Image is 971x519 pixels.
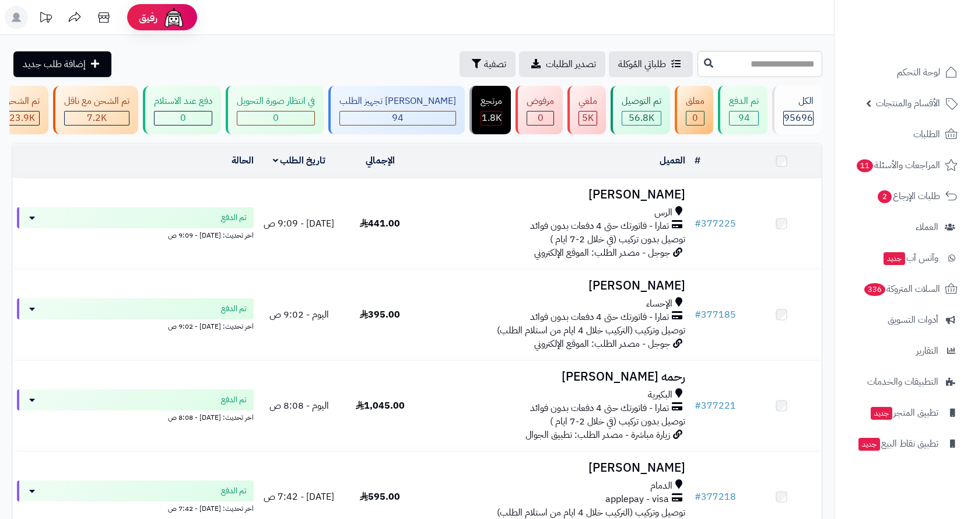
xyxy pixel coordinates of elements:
div: 23931 [5,112,39,125]
div: اخر تحديث: [DATE] - 7:42 ص [17,501,254,514]
h3: [PERSON_NAME] [425,279,685,292]
span: تم الدفع [221,212,247,224]
a: [PERSON_NAME] تجهيز الطلب 94 [326,86,467,134]
div: اخر تحديث: [DATE] - 9:02 ص [17,319,254,332]
span: 0 [692,111,698,125]
a: في انتظار صورة التحويل 0 [223,86,326,134]
button: تصفية [460,51,516,77]
div: 7223 [65,112,129,125]
span: تمارا - فاتورتك حتى 4 دفعات بدون فوائد [530,402,669,415]
span: 94 [392,111,404,125]
span: 0 [180,111,186,125]
span: الرس [654,206,672,220]
span: وآتس آب [882,250,938,266]
div: 1820 [481,112,502,125]
span: أدوات التسويق [888,312,938,328]
span: زيارة مباشرة - مصدر الطلب: تطبيق الجوال [525,428,670,442]
a: #377218 [695,490,736,504]
span: 95696 [784,111,813,125]
span: [DATE] - 7:42 ص [264,490,334,504]
span: جديد [858,438,880,451]
span: 5K [582,111,594,125]
span: توصيل بدون تركيب (في خلال 2-7 ايام ) [550,414,685,429]
div: 56815 [622,112,661,125]
div: مرفوض [527,95,554,108]
a: التقارير [842,337,964,365]
span: توصيل وتركيب (التركيب خلال 4 ايام من استلام الطلب) [497,323,685,337]
span: 595.00 [360,490,400,504]
span: جوجل - مصدر الطلب: الموقع الإلكتروني [534,337,670,351]
span: التطبيقات والخدمات [867,374,938,390]
a: مرفوض 0 [513,86,565,134]
h3: [PERSON_NAME] [425,188,685,201]
a: تم الدفع 94 [716,86,770,134]
a: العملاء [842,213,964,241]
span: 56.8K [629,111,654,125]
div: تم الشحن [4,95,40,108]
span: 7.2K [87,111,107,125]
span: 2 [877,190,892,204]
div: اخر تحديث: [DATE] - 9:09 ص [17,228,254,241]
h3: [PERSON_NAME] [425,461,685,475]
a: معلق 0 [672,86,716,134]
span: 11 [856,159,874,173]
span: جوجل - مصدر الطلب: الموقع الإلكتروني [534,246,670,260]
div: تم الدفع [729,95,759,108]
span: 23.9K [9,111,35,125]
a: تطبيق نقاط البيعجديد [842,430,964,458]
a: لوحة التحكم [842,58,964,86]
span: تمارا - فاتورتك حتى 4 دفعات بدون فوائد [530,311,669,324]
span: الأقسام والمنتجات [876,95,940,112]
span: 0 [538,111,544,125]
span: طلبات الإرجاع [877,188,940,204]
span: الدمام [650,479,672,493]
a: الحالة [232,154,254,168]
div: الكل [783,95,814,108]
a: إضافة طلب جديد [13,51,111,77]
img: logo-2.png [892,14,960,39]
span: تم الدفع [221,394,247,406]
span: التقارير [916,343,938,359]
span: [DATE] - 9:09 ص [264,217,334,231]
a: تاريخ الطلب [273,154,326,168]
a: وآتس آبجديد [842,244,964,272]
div: 0 [527,112,553,125]
a: تم التوصيل 56.8K [608,86,672,134]
span: تم الدفع [221,485,247,497]
a: الإجمالي [366,154,395,168]
span: تصفية [484,57,506,71]
span: السلات المتروكة [863,281,940,297]
a: الطلبات [842,120,964,148]
div: ملغي [579,95,597,108]
span: توصيل بدون تركيب (في خلال 2-7 ايام ) [550,232,685,246]
div: 0 [155,112,212,125]
span: المراجعات والأسئلة [856,157,940,173]
div: تم الشحن مع ناقل [64,95,129,108]
span: # [695,399,701,413]
span: البكيرية [648,388,672,402]
span: 94 [738,111,750,125]
span: اليوم - 8:08 ص [269,399,329,413]
img: ai-face.png [162,6,185,29]
span: applepay - visa [605,493,669,506]
span: # [695,490,701,504]
div: 94 [340,112,455,125]
a: #377225 [695,217,736,231]
a: الكل95696 [770,86,825,134]
span: 336 [863,283,886,297]
span: جديد [884,252,905,265]
div: مرتجع [481,95,502,108]
span: # [695,217,701,231]
div: معلق [686,95,704,108]
span: إضافة طلب جديد [23,57,86,71]
div: 0 [237,112,314,125]
a: السلات المتروكة336 [842,275,964,303]
span: لوحة التحكم [897,64,940,81]
div: 4986 [579,112,597,125]
div: 94 [730,112,758,125]
a: طلباتي المُوكلة [609,51,693,77]
span: تطبيق المتجر [870,405,938,421]
div: في انتظار صورة التحويل [237,95,315,108]
span: اليوم - 9:02 ص [269,308,329,322]
span: تمارا - فاتورتك حتى 4 دفعات بدون فوائد [530,220,669,233]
